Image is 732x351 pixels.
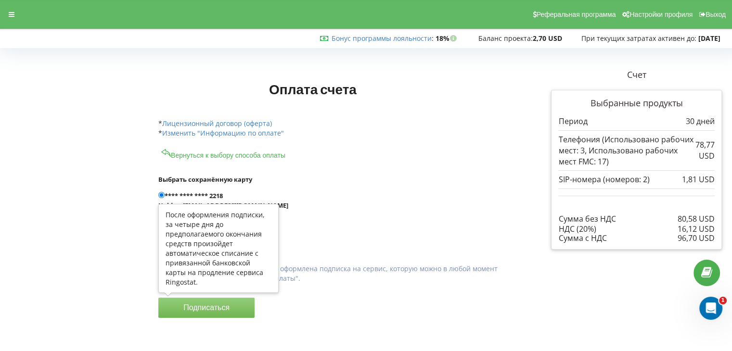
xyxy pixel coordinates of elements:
[682,174,715,185] p: 1,81 USD
[167,264,514,283] p: При оплате будет автоматически оформлена подписка на сервис, которую можно в любой момент отключи...
[436,34,459,43] strong: 18%
[558,213,616,225] p: Сумма без НДС
[581,34,696,43] span: При текущих затратах активен до:
[719,297,727,304] span: 1
[558,225,715,233] div: НДС (20%)
[686,116,715,127] p: 30 дней
[158,217,513,226] label: или
[558,134,695,167] p: Телефония (Использовано рабочих мест: 3, Использовано рабочих мест FMC: 17)
[698,34,720,43] strong: [DATE]
[558,174,649,185] p: SIP-номера (номеров: 2)
[158,175,513,184] label: Выбрать сохранённую карту
[558,116,587,127] p: Период
[558,234,715,242] div: Сумма с НДС
[162,119,272,128] a: Лицензионный договор (оферта)
[537,11,616,18] span: Реферальная программа
[678,213,715,225] p: 80,58 USD
[162,128,284,138] a: Изменить "Информацию по оплате"
[533,34,562,43] strong: 2,70 USD
[332,34,434,43] span: :
[706,11,726,18] span: Выход
[629,11,693,18] span: Настройки профиля
[699,297,722,320] iframe: Intercom live chat
[678,234,715,242] div: 96,70 USD
[158,80,467,98] h1: Оплата счета
[166,210,271,287] div: После оформления подписки, за четыре дня до предполагаемого окончания средств произойдет автомати...
[551,69,722,81] p: Счет
[158,233,513,243] label: Оплатить новой картой
[678,225,715,233] div: 16,12 USD
[332,34,432,43] a: Бонус программы лояльности
[158,298,255,318] button: Подписаться
[558,97,715,110] p: Выбранные продукты
[695,139,715,162] p: 78,77 USD
[478,34,533,43] span: Баланс проекта:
